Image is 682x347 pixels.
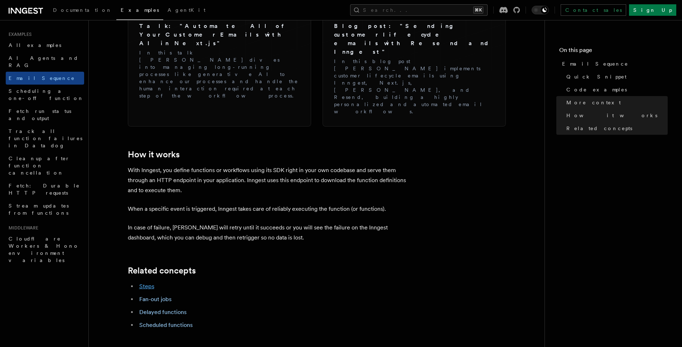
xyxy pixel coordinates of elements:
[629,4,676,16] a: Sign Up
[559,57,668,70] a: Email Sequence
[561,4,626,16] a: Contact sales
[473,6,483,14] kbd: ⌘K
[139,296,171,303] a: Fan-out jobs
[128,266,196,276] a: Related concepts
[564,109,668,122] a: How it works
[9,128,82,148] span: Track all function failures in Datadog
[566,125,632,132] span: Related concepts
[49,2,116,19] a: Documentation
[334,22,494,56] h3: Blog post: "Sending customer lifecycle emails with Resend and Inngest"
[566,73,627,80] span: Quick Snippet
[328,0,500,121] a: Blog post: "Sending customer lifecycle emails with Resend and Inngest"In this blog post [PERSON_N...
[9,236,79,263] span: Cloudflare Workers & Hono environment variables
[6,52,84,72] a: AI Agents and RAG
[566,99,621,106] span: More context
[9,183,80,196] span: Fetch: Durable HTTP requests
[9,203,69,216] span: Stream updates from functions
[6,232,84,267] a: Cloudflare Workers & Hono environment variables
[9,42,61,48] span: All examples
[139,22,300,48] h3: Talk: "Automate All of Your Customer Emails with AI in Next.js"
[121,7,159,13] span: Examples
[163,2,210,19] a: AgentKit
[564,122,668,135] a: Related concepts
[6,39,84,52] a: All examples
[350,4,488,16] button: Search...⌘K
[134,0,305,105] a: Talk: "Automate All of Your Customer Emails with AI in Next.js"In this talk [PERSON_NAME] dives i...
[168,7,205,13] span: AgentKit
[562,60,628,67] span: Email Sequence
[6,72,84,85] a: Email Sequence
[559,46,668,57] h4: On this page
[6,125,84,152] a: Track all function failures in Datadog
[6,85,84,105] a: Scheduling a one-off function
[9,88,84,101] span: Scheduling a one-off function
[128,223,414,243] p: In case of failure, [PERSON_NAME] will retry until it succeeds or you will see the failure on the...
[564,96,668,109] a: More context
[6,152,84,179] a: Cleanup after function cancellation
[139,283,154,290] a: Steps
[9,55,78,68] span: AI Agents and RAG
[6,199,84,219] a: Stream updates from functions
[139,49,300,99] p: In this talk [PERSON_NAME] dives into managing long-running processes like generative AI to enhan...
[53,7,112,13] span: Documentation
[9,75,75,81] span: Email Sequence
[139,309,187,315] a: Delayed functions
[116,2,163,20] a: Examples
[128,149,180,160] a: How it works
[9,108,71,121] span: Fetch run status and output
[566,112,657,119] span: How it works
[6,179,84,199] a: Fetch: Durable HTTP requests
[566,86,627,93] span: Code examples
[6,105,84,125] a: Fetch run status and output
[564,83,668,96] a: Code examples
[6,225,38,231] span: Middleware
[6,32,32,37] span: Examples
[564,70,668,83] a: Quick Snippet
[532,6,549,14] button: Toggle dark mode
[139,322,193,328] a: Scheduled functions
[334,58,494,115] p: In this blog post [PERSON_NAME] implements customer lifecycle emails using Inngest, Next.js, [PER...
[128,204,414,214] p: When a specific event is triggered, Inngest takes care of reliably executing the function (or fun...
[9,156,70,176] span: Cleanup after function cancellation
[128,165,414,195] p: With Inngest, you define functions or workflows using its SDK right in your own codebase and serv...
